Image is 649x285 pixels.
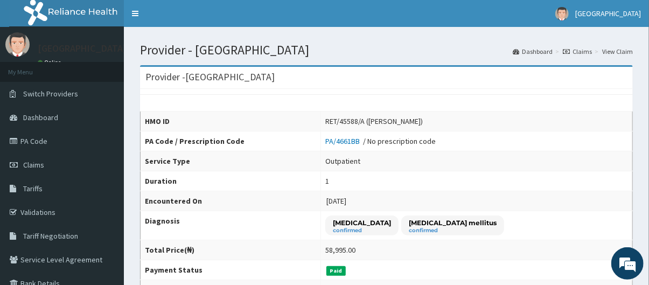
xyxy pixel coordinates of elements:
[325,245,355,255] div: 58,995.00
[23,184,43,193] span: Tariffs
[333,228,391,233] small: confirmed
[141,131,321,151] th: PA Code / Prescription Code
[409,218,497,227] p: [MEDICAL_DATA] mellitus
[333,218,391,227] p: [MEDICAL_DATA]
[325,136,363,146] a: PA/4661BB
[23,113,58,122] span: Dashboard
[141,260,321,280] th: Payment Status
[141,151,321,171] th: Service Type
[23,160,44,170] span: Claims
[23,231,78,241] span: Tariff Negotiation
[602,47,633,56] a: View Claim
[409,228,497,233] small: confirmed
[141,112,321,131] th: HMO ID
[326,266,346,276] span: Paid
[325,136,436,147] div: / No prescription code
[325,116,423,127] div: RET/45588/A ([PERSON_NAME])
[141,211,321,240] th: Diagnosis
[38,59,64,66] a: Online
[513,47,553,56] a: Dashboard
[140,43,633,57] h1: Provider - [GEOGRAPHIC_DATA]
[575,9,641,18] span: [GEOGRAPHIC_DATA]
[141,240,321,260] th: Total Price(₦)
[145,72,275,82] h3: Provider - [GEOGRAPHIC_DATA]
[38,44,127,53] p: [GEOGRAPHIC_DATA]
[141,191,321,211] th: Encountered On
[23,89,78,99] span: Switch Providers
[326,196,346,206] span: [DATE]
[325,176,329,186] div: 1
[563,47,592,56] a: Claims
[5,32,30,57] img: User Image
[555,7,569,20] img: User Image
[325,156,360,166] div: Outpatient
[141,171,321,191] th: Duration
